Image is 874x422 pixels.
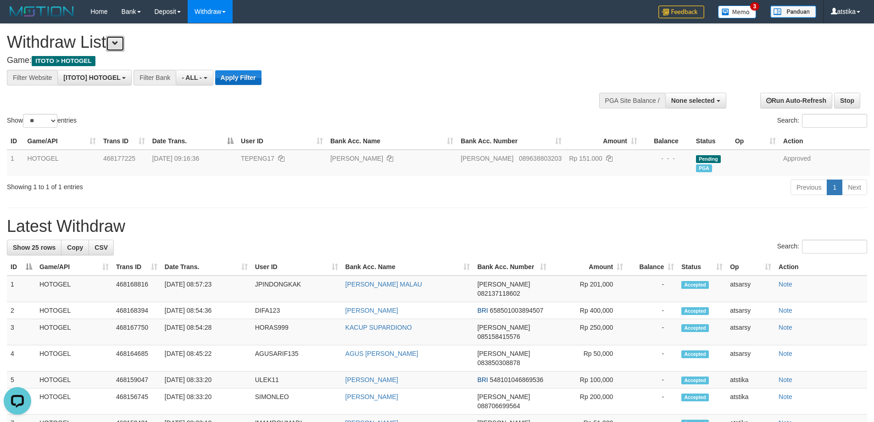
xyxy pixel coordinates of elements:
[627,302,678,319] td: -
[345,281,422,288] a: [PERSON_NAME] MALAU
[477,333,520,340] span: Copy 085158415576 to clipboard
[4,4,31,31] button: Open LiveChat chat widget
[775,259,867,276] th: Action
[23,114,57,128] select: Showentries
[112,276,161,302] td: 468168816
[779,307,792,314] a: Note
[726,388,775,415] td: atstika
[112,259,161,276] th: Trans ID: activate to sort column ascending
[550,302,627,319] td: Rp 400,000
[457,133,565,150] th: Bank Acc. Number: activate to sort column ascending
[345,324,412,331] a: KACUP SUPARDIONO
[477,402,520,410] span: Copy 088706699564 to clipboard
[477,359,520,366] span: Copy 083850308878 to clipboard
[134,70,176,85] div: Filter Bank
[149,133,237,150] th: Date Trans.: activate to sort column descending
[490,376,544,383] span: Copy 548101046869536 to clipboard
[161,276,251,302] td: [DATE] 08:57:23
[100,133,149,150] th: Trans ID: activate to sort column ascending
[779,133,870,150] th: Action
[550,388,627,415] td: Rp 200,000
[36,371,112,388] td: HOTOGEL
[681,394,709,401] span: Accepted
[95,244,108,251] span: CSV
[89,240,114,255] a: CSV
[161,259,251,276] th: Date Trans.: activate to sort column ascending
[779,376,792,383] a: Note
[112,319,161,345] td: 468167750
[477,281,530,288] span: [PERSON_NAME]
[779,350,792,357] a: Note
[7,345,36,371] td: 4
[112,371,161,388] td: 468159047
[342,259,474,276] th: Bank Acc. Name: activate to sort column ascending
[678,259,726,276] th: Status: activate to sort column ascending
[7,302,36,319] td: 2
[681,350,709,358] span: Accepted
[726,259,775,276] th: Op: activate to sort column ascending
[215,70,262,85] button: Apply Filter
[681,307,709,315] span: Accepted
[327,133,457,150] th: Bank Acc. Name: activate to sort column ascending
[726,371,775,388] td: atstika
[345,350,418,357] a: AGUS [PERSON_NAME]
[473,259,550,276] th: Bank Acc. Number: activate to sort column ascending
[161,388,251,415] td: [DATE] 08:33:20
[827,180,842,195] a: 1
[7,114,77,128] label: Show entries
[750,2,760,11] span: 3
[627,276,678,302] td: -
[477,350,530,357] span: [PERSON_NAME]
[681,281,709,289] span: Accepted
[36,388,112,415] td: HOTOGEL
[477,376,488,383] span: BRI
[161,345,251,371] td: [DATE] 08:45:22
[477,393,530,400] span: [PERSON_NAME]
[345,376,398,383] a: [PERSON_NAME]
[345,393,398,400] a: [PERSON_NAME]
[519,155,562,162] span: Copy 089638803203 to clipboard
[477,324,530,331] span: [PERSON_NAME]
[7,33,573,51] h1: Withdraw List
[569,155,602,162] span: Rp 151.000
[57,70,132,85] button: [ITOTO] HOTOGEL
[7,276,36,302] td: 1
[665,93,726,108] button: None selected
[550,319,627,345] td: Rp 250,000
[726,276,775,302] td: atsarsy
[550,371,627,388] td: Rp 100,000
[658,6,704,18] img: Feedback.jpg
[36,259,112,276] th: Game/API: activate to sort column ascending
[627,371,678,388] td: -
[251,371,342,388] td: ULEK11
[63,74,120,81] span: [ITOTO] HOTOGEL
[726,319,775,345] td: atsarsy
[7,240,61,255] a: Show 25 rows
[731,133,779,150] th: Op: activate to sort column ascending
[176,70,213,85] button: - ALL -
[251,276,342,302] td: JPINDONGKAK
[641,133,692,150] th: Balance
[161,371,251,388] td: [DATE] 08:33:20
[834,93,860,108] a: Stop
[36,276,112,302] td: HOTOGEL
[112,345,161,371] td: 468164685
[237,133,327,150] th: User ID: activate to sort column ascending
[692,133,731,150] th: Status
[696,155,721,163] span: Pending
[345,307,398,314] a: [PERSON_NAME]
[550,276,627,302] td: Rp 201,000
[7,70,57,85] div: Filter Website
[7,179,357,191] div: Showing 1 to 1 of 1 entries
[7,259,36,276] th: ID: activate to sort column descending
[777,114,867,128] label: Search:
[477,290,520,297] span: Copy 082137118602 to clipboard
[681,324,709,332] span: Accepted
[61,240,89,255] a: Copy
[7,371,36,388] td: 5
[112,388,161,415] td: 468156745
[645,154,689,163] div: - - -
[681,377,709,384] span: Accepted
[477,307,488,314] span: BRI
[550,345,627,371] td: Rp 50,000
